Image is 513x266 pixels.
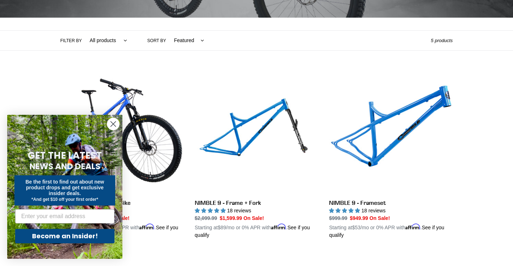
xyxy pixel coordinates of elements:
[60,37,82,44] label: Filter by
[26,179,104,196] span: Be the first to find out about new product drops and get exclusive insider deals.
[107,118,120,130] button: Close dialog
[28,149,102,162] span: GET THE LATEST
[431,38,453,43] span: 5 products
[31,197,98,202] span: *And get $10 off your first order*
[30,161,100,172] span: NEWS AND DEALS
[147,37,166,44] label: Sort by
[15,229,114,243] button: Become an Insider!
[15,209,114,224] input: Enter your email address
